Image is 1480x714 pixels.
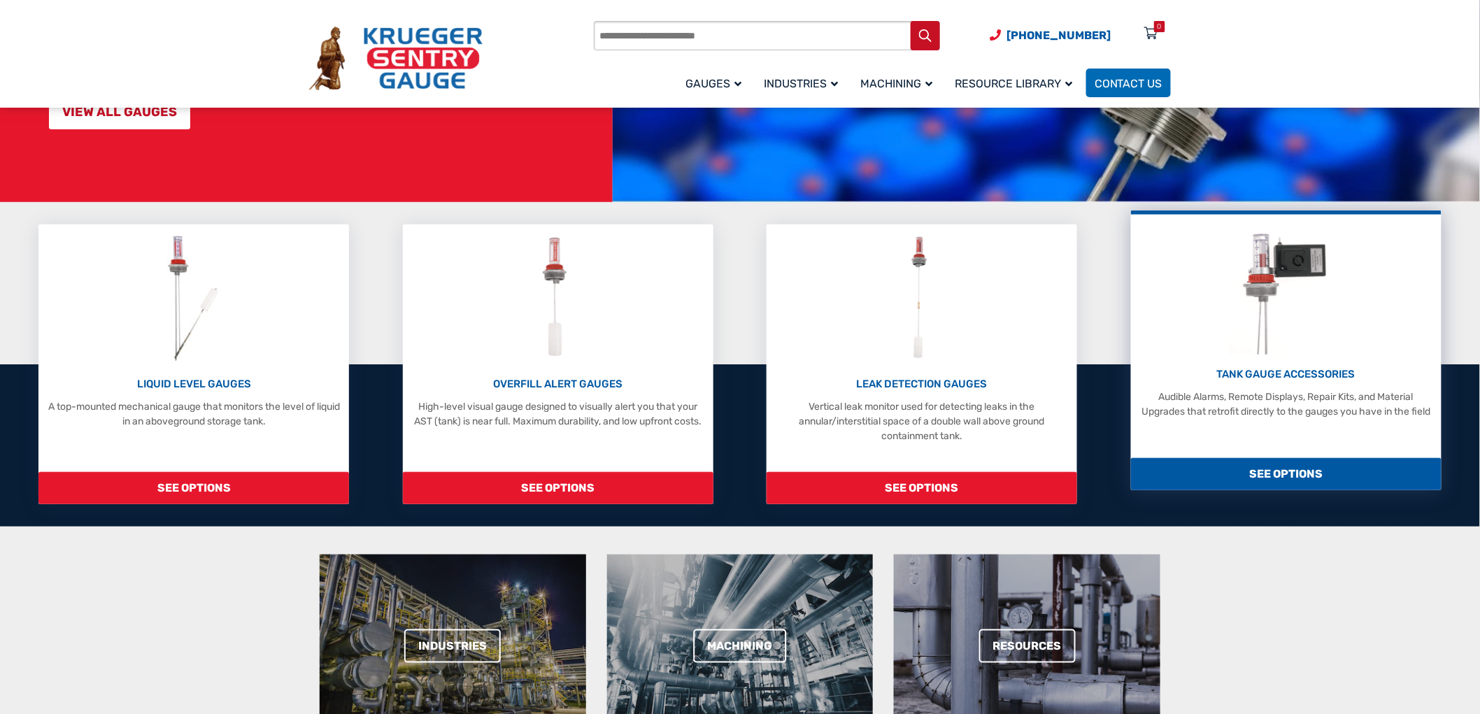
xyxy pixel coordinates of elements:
[45,399,342,429] p: A top-mounted mechanical gauge that monitors the level of liquid in an aboveground storage tank.
[1086,69,1171,97] a: Contact Us
[852,66,946,99] a: Machining
[685,77,741,90] span: Gauges
[38,224,349,504] a: Liquid Level Gauges LIQUID LEVEL GAUGES A top-mounted mechanical gauge that monitors the level of...
[1138,366,1435,383] p: TANK GAUGE ACCESSORIES
[895,231,950,364] img: Leak Detection Gauges
[764,77,838,90] span: Industries
[38,472,349,504] span: SEE OPTIONS
[955,77,1072,90] span: Resource Library
[309,27,483,91] img: Krueger Sentry Gauge
[694,629,787,663] a: Machining
[1095,77,1162,90] span: Contact Us
[403,472,713,504] span: SEE OPTIONS
[946,66,1086,99] a: Resource Library
[979,629,1076,663] a: Resources
[774,376,1070,392] p: LEAK DETECTION GAUGES
[774,399,1070,443] p: Vertical leak monitor used for detecting leaks in the annular/interstitial space of a double wall...
[1230,222,1342,355] img: Tank Gauge Accessories
[410,399,706,429] p: High-level visual gauge designed to visually alert you that your AST (tank) is near full. Maximum...
[1158,21,1162,32] div: 0
[677,66,755,99] a: Gauges
[410,376,706,392] p: OVERFILL ALERT GAUGES
[403,224,713,504] a: Overfill Alert Gauges OVERFILL ALERT GAUGES High-level visual gauge designed to visually alert yo...
[767,472,1077,504] span: SEE OPTIONS
[157,231,231,364] img: Liquid Level Gauges
[755,66,852,99] a: Industries
[49,95,190,129] a: VIEW ALL GAUGES
[1131,458,1442,490] span: SEE OPTIONS
[1006,29,1111,42] span: [PHONE_NUMBER]
[527,231,589,364] img: Overfill Alert Gauges
[1131,210,1442,490] a: Tank Gauge Accessories TANK GAUGE ACCESSORIES Audible Alarms, Remote Displays, Repair Kits, and M...
[860,77,932,90] span: Machining
[404,629,501,663] a: Industries
[990,27,1111,44] a: Phone Number (920) 434-8860
[767,224,1077,504] a: Leak Detection Gauges LEAK DETECTION GAUGES Vertical leak monitor used for detecting leaks in the...
[45,376,342,392] p: LIQUID LEVEL GAUGES
[1138,390,1435,419] p: Audible Alarms, Remote Displays, Repair Kits, and Material Upgrades that retrofit directly to the...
